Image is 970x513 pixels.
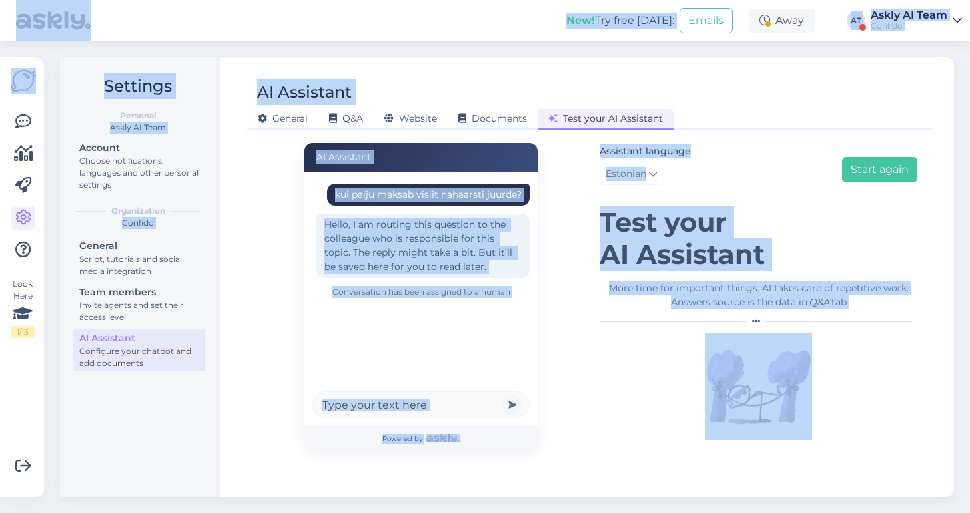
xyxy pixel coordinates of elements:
[312,391,530,418] input: Type your text here
[257,79,352,105] div: AI Assistant
[258,112,308,124] span: General
[680,8,733,33] button: Emails
[11,326,35,338] div: 1 / 3
[73,237,205,279] a: GeneralScript, tutorials and social media integration
[71,73,205,99] h2: Settings
[79,285,199,299] div: Team members
[73,139,205,193] a: AccountChoose notifications, languages and other personal settings
[749,9,815,33] div: Away
[871,10,962,31] a: Askly AI TeamConfido
[79,299,199,323] div: Invite agents and set their access level
[73,283,205,325] a: Team membersInvite agents and set their access level
[600,281,917,309] div: More time for important things. AI takes care of repetitive work. Answers source is the data in tab
[600,206,917,271] h1: Test your AI Assistant
[73,329,205,371] a: AI AssistantConfigure your chatbot and add documents
[329,112,363,124] span: Q&A
[11,278,35,338] div: Look Here
[316,214,530,278] div: Hello, I am routing this question to the colleague who is responsible for this topic. The reply m...
[71,217,205,229] div: Confido
[335,188,522,202] div: kui palju maksab visiit nahaarsti juurde?
[600,164,663,185] a: Estonian
[566,13,674,29] div: Try free [DATE]:
[304,143,538,172] div: AI Assistant
[312,286,530,298] div: Conversation has been assigned to a human
[384,112,437,124] span: Website
[600,144,691,158] label: Assistant language
[426,434,459,442] img: Askly
[79,155,199,191] div: Choose notifications, languages and other personal settings
[548,112,663,124] span: Test your AI Assistant
[120,110,157,122] b: Personal
[871,10,947,21] div: Askly AI Team
[11,68,36,94] img: Askly Logo
[458,112,527,124] span: Documents
[71,122,205,134] div: Askly AI Team
[807,296,831,308] i: 'Q&A'
[842,157,917,182] button: Start again
[79,239,199,253] div: General
[79,345,199,369] div: Configure your chatbot and add documents
[705,333,812,440] img: Illustration
[847,11,865,30] div: AT
[79,141,199,155] div: Account
[382,434,459,444] span: Powered by
[871,21,947,31] div: Confido
[79,331,199,345] div: AI Assistant
[566,14,595,27] b: New!
[606,167,646,182] span: Estonian
[79,253,199,277] div: Script, tutorials and social media integration
[111,205,165,217] b: Organization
